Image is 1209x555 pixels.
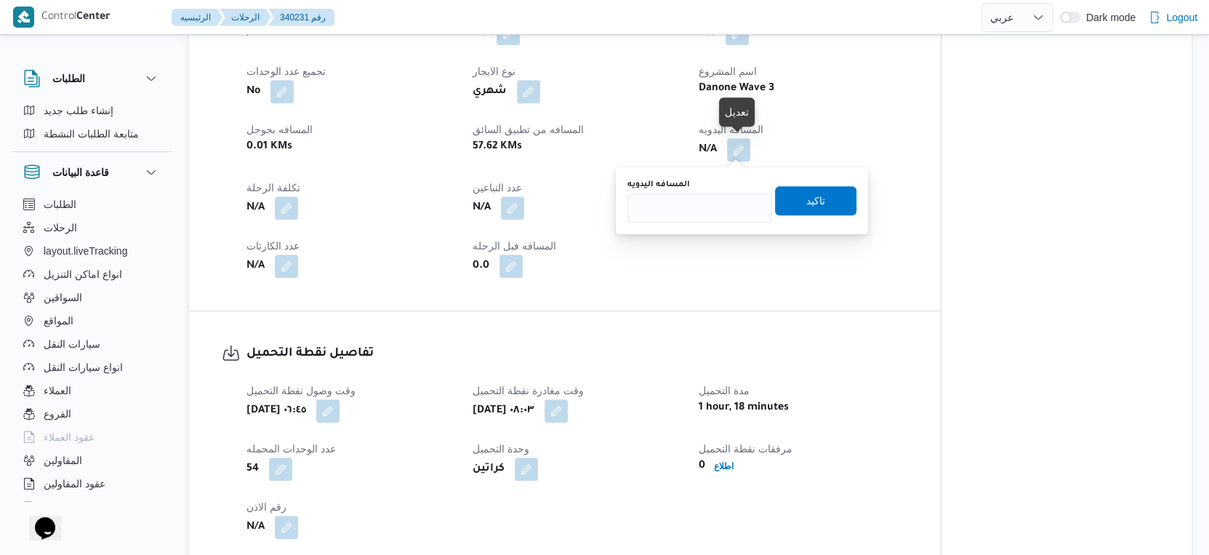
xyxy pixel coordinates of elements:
span: السواقين [44,289,82,306]
span: عقود العملاء [44,428,95,446]
button: الطلبات [23,70,160,87]
span: وقت مغادرة نقطة التحميل [473,385,584,396]
span: الطلبات [44,196,76,213]
span: المواقع [44,312,73,330]
b: [DATE] ٠٦:٤٥ [246,402,306,420]
span: عدد التباعين [473,182,522,193]
button: اطلاع [708,458,739,475]
span: Logout [1166,9,1197,26]
b: N/A [246,199,265,217]
button: المواقع [17,309,166,332]
span: تكلفة الرحلة [246,182,300,193]
span: نوع الايجار [473,65,515,77]
span: عدد الكارتات [246,240,300,252]
span: العملاء [44,382,71,399]
span: سيارات النقل [44,335,100,353]
button: اجهزة التليفون [17,495,166,519]
span: انواع سيارات النقل [44,359,123,376]
span: عقود المقاولين [44,475,105,492]
button: المقاولين [17,449,166,472]
span: اسم المشروع [699,65,757,77]
b: No [246,83,260,100]
span: المقاولين [44,452,82,469]
b: 0.0 [473,257,489,275]
button: الفروع [17,402,166,426]
button: سيارات النقل [17,332,166,356]
b: N/A [246,519,265,536]
span: انواع اماكن التنزيل [44,265,122,283]
b: كراتين [473,460,505,478]
span: مرفقات نقطة التحميل [699,443,792,455]
button: الرحلات [220,9,271,26]
span: عدد الوحدات المحمله [246,443,336,455]
button: الرحلات [17,216,166,239]
button: Logout [1143,3,1203,32]
label: المسافه اليدويه [627,179,690,191]
span: تاكيد [806,192,825,209]
span: رقم الاذن [246,501,286,513]
button: العملاء [17,379,166,402]
b: Center [76,12,111,23]
span: layout.liveTracking [44,242,127,260]
span: الفروع [44,405,71,423]
span: اجهزة التليفون [44,498,104,516]
b: [DATE] ٠٨:٠٣ [473,402,534,420]
h3: تفاصيل نقطة التحميل [246,344,908,364]
b: N/A [699,141,717,159]
span: وقت وصول نفطة التحميل [246,385,356,396]
button: إنشاء طلب جديد [17,99,166,122]
b: 0 [699,458,705,475]
img: X8yXhbKr1z7QwAAAABJRU5ErkJggg== [13,7,34,28]
div: الطلبات [12,99,172,151]
b: 54 [246,460,259,478]
button: عقود المقاولين [17,472,166,495]
b: شهري [473,83,507,100]
b: 1 hour, 18 minutes [699,399,789,417]
button: الطلبات [17,193,166,216]
button: layout.liveTracking [17,239,166,263]
b: Danone Wave 3 [699,80,774,97]
div: قاعدة البيانات [12,193,172,508]
iframe: chat widget [15,497,61,540]
button: انواع سيارات النقل [17,356,166,379]
span: تجميع عدد الوحدات [246,65,326,77]
span: المسافه من تطبيق السائق [473,124,584,135]
span: متابعة الطلبات النشطة [44,125,139,143]
button: قاعدة البيانات [23,164,160,181]
span: الرحلات [44,219,77,236]
h3: الطلبات [52,70,85,87]
span: المسافه بجوجل [246,124,313,135]
span: المسافه اليدويه [699,124,763,135]
div: تعديل [725,103,749,121]
button: انواع اماكن التنزيل [17,263,166,286]
button: السواقين [17,286,166,309]
button: عقود العملاء [17,426,166,449]
button: تاكيد [775,186,856,215]
b: N/A [473,199,491,217]
span: Dark mode [1080,12,1136,23]
button: متابعة الطلبات النشطة [17,122,166,145]
b: 0.01 KMs [246,138,292,156]
span: وحدة التحميل [473,443,529,455]
span: إنشاء طلب جديد [44,102,113,119]
button: 340231 رقم [268,9,334,26]
span: المسافه فبل الرحله [473,240,556,252]
b: اطلاع [714,461,734,471]
h3: قاعدة البيانات [52,164,109,181]
b: N/A [246,257,265,275]
b: 57.62 KMs [473,138,522,156]
span: مدة التحميل [699,385,750,396]
button: الرئيسيه [172,9,222,26]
